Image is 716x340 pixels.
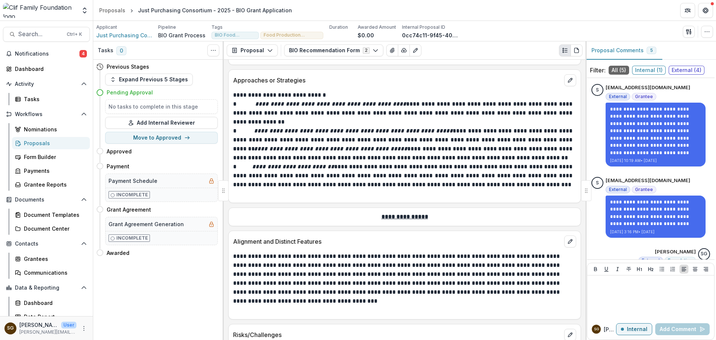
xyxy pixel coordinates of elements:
[571,44,582,56] button: PDF view
[606,177,690,184] p: [EMAIL_ADDRESS][DOMAIN_NAME]
[65,30,84,38] div: Ctrl + K
[358,31,374,39] p: $0.00
[12,311,90,323] a: Data Report
[3,63,90,75] a: Dashboard
[646,265,655,274] button: Heading 2
[109,177,157,185] h5: Payment Schedule
[19,321,58,329] p: [PERSON_NAME]
[233,76,561,85] p: Approaches or Strategies
[15,51,79,57] span: Notifications
[635,265,644,274] button: Heading 1
[18,31,62,38] span: Search...
[12,297,90,309] a: Dashboard
[402,24,445,31] p: Internal Proposal ID
[624,265,633,274] button: Strike
[609,66,629,75] span: All ( 5 )
[3,48,90,60] button: Notifications4
[3,282,90,294] button: Open Data & Reporting
[107,206,151,213] h4: Grant Agreement
[12,123,90,135] a: Nominations
[15,65,84,73] div: Dashboard
[701,252,707,256] div: Sarah Grady
[109,103,214,110] h5: No tasks to complete in this stage
[105,74,193,85] button: Expand Previous 5 Stages
[698,3,713,18] button: Get Help
[602,265,611,274] button: Underline
[233,237,561,246] p: Alignment and Distinct Features
[591,265,600,274] button: Bold
[116,46,126,55] span: 0
[79,3,90,18] button: Open entity switcher
[105,117,218,129] button: Add Internal Reviewer
[211,24,223,31] p: Tags
[668,265,677,274] button: Ordered List
[594,327,599,331] div: Sarah Grady
[613,265,622,274] button: Italicize
[158,24,176,31] p: Pipeline
[669,66,704,75] span: External ( 4 )
[668,258,693,263] span: Foundation
[233,330,561,339] p: Risks/Challenges
[610,229,701,235] p: [DATE] 3:16 PM • [DATE]
[24,167,84,175] div: Payments
[15,111,78,118] span: Workflows
[15,197,78,203] span: Documents
[596,181,599,185] div: smp32@georgetown.edu
[61,322,76,328] p: User
[96,5,128,16] a: Proposals
[24,125,84,133] div: Nominations
[19,329,76,336] p: [PERSON_NAME][EMAIL_ADDRESS][DOMAIN_NAME]
[609,187,627,192] span: External
[616,323,652,335] button: Internal
[15,81,78,87] span: Activity
[96,31,152,39] a: Just Purchasing Consortium
[24,255,84,263] div: Grantees
[596,88,599,93] div: smp32@georgetown.edu
[24,225,84,233] div: Document Center
[12,165,90,177] a: Payments
[632,66,666,75] span: Internal ( 1 )
[610,158,701,163] p: [DATE] 10:19 AM • [DATE]
[24,153,84,161] div: Form Builder
[24,181,84,188] div: Grantee Reports
[207,44,219,56] button: Toggle View Cancelled Tasks
[12,266,90,279] a: Communications
[3,78,90,90] button: Open Activity
[3,238,90,250] button: Open Contacts
[215,32,255,38] span: BIO Food Systems
[116,191,148,198] p: Incomplete
[3,108,90,120] button: Open Workflows
[642,258,660,263] span: External
[627,326,647,333] p: Internal
[24,313,84,321] div: Data Report
[635,94,653,99] span: Grantee
[24,299,84,307] div: Dashboard
[24,211,84,219] div: Document Templates
[284,44,383,56] button: BIO Recommendation Form2
[655,248,696,256] p: [PERSON_NAME]
[655,323,710,335] button: Add Comment
[12,151,90,163] a: Form Builder
[107,162,129,170] h4: Payment
[98,47,113,54] h3: Tasks
[358,24,396,31] p: Awarded Amount
[386,44,398,56] button: View Attached Files
[650,48,653,53] span: 5
[105,132,218,144] button: Move to Approved
[12,137,90,149] a: Proposals
[12,253,90,265] a: Grantees
[559,44,571,56] button: Plaintext view
[109,220,184,228] h5: Grant Agreement Generation
[590,66,606,75] p: Filter:
[691,265,700,274] button: Align Center
[107,88,153,96] h4: Pending Approval
[138,6,292,14] div: Just Purchasing Consortium - 2025 - BIO Grant Application
[3,3,76,18] img: Clif Family Foundation logo
[657,265,666,274] button: Bullet List
[585,41,662,60] button: Proposal Comments
[264,32,320,38] span: Food Production Workers
[158,31,205,39] p: BIO Grant Process
[12,93,90,105] a: Tasks
[564,74,576,86] button: edit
